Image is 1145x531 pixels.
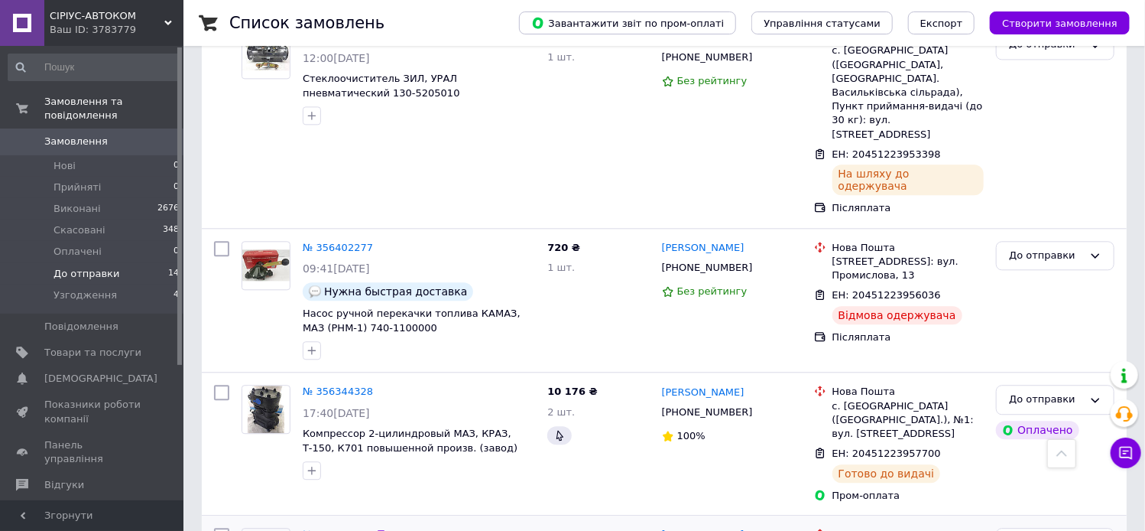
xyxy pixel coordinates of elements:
span: 1 шт. [547,51,575,63]
div: Ваш ID: 3783779 [50,23,183,37]
span: 100% [677,430,705,441]
span: Відгуки [44,478,84,492]
div: Оплачено [996,421,1079,439]
button: Створити замовлення [990,11,1130,34]
span: До отправки [54,267,119,281]
div: Готово до видачі [832,464,941,483]
span: 4 [174,288,179,302]
span: Скасовані [54,223,105,237]
span: Завантажити звіт по пром-оплаті [531,16,724,30]
span: Замовлення [44,135,108,148]
button: Управління статусами [751,11,893,34]
span: Нові [54,159,76,173]
img: :speech_balloon: [309,285,321,298]
span: Експорт [920,18,963,29]
div: На шляху до одержувача [832,165,984,195]
span: Узгодження [54,288,117,302]
img: Фото товару [242,39,290,70]
h1: Список замовлень [229,14,384,32]
a: [PERSON_NAME] [662,241,744,256]
a: № 356344328 [303,386,373,397]
a: [PERSON_NAME] [662,386,744,400]
span: 2676 [157,202,179,216]
span: [PHONE_NUMBER] [662,262,753,273]
button: Завантажити звіт по пром-оплаті [519,11,736,34]
span: Без рейтингу [677,75,748,86]
span: Виконані [54,202,101,216]
img: Фото товару [242,249,290,280]
a: Компрессор 2-цилиндровый МАЗ, КРАЗ, Т-150, К701 повышенной произв. (завод) [PHONE_NUMBER] [303,428,517,467]
span: [PHONE_NUMBER] [662,406,753,418]
span: 17:40[DATE] [303,407,370,419]
a: № 356402277 [303,242,373,253]
span: 720 ₴ [547,242,580,253]
span: Замовлення та повідомлення [44,95,183,122]
span: 0 [174,159,179,173]
div: Нова Пошта [832,241,984,255]
a: Насос ручной перекачки топлива КАМАЗ, МАЗ (РНМ-1) 740-1100000 [303,308,521,334]
span: 0 [174,181,179,194]
span: СІРІУС-АВТОКОМ [50,9,164,23]
span: Без рейтингу [677,285,748,297]
button: Експорт [908,11,975,34]
div: Відмова одержувача [832,306,962,324]
div: Нова Пошта [832,385,984,399]
div: Післяплата [832,331,984,344]
span: 348 [163,223,179,237]
span: Повідомлення [44,320,118,334]
div: с. [GEOGRAPHIC_DATA] ([GEOGRAPHIC_DATA], [GEOGRAPHIC_DATA]. Васильківська сільрада), Пункт прийма... [832,44,984,141]
button: Чат з покупцем [1111,438,1141,468]
span: 2 шт. [547,406,575,418]
span: 0 [174,245,179,259]
span: 12:00[DATE] [303,52,370,64]
input: Пошук [8,54,180,81]
span: Оплачені [54,245,102,259]
span: Прийняті [54,181,101,194]
a: Стеклоочиститель ЗИЛ, УРАЛ пневматический 130-5205010 [303,73,460,99]
a: Створити замовлення [975,17,1130,28]
span: Нужна быстрая доставка [324,285,467,298]
span: 09:41[DATE] [303,262,370,275]
span: Управління статусами [764,18,881,29]
a: Фото товару [242,30,290,79]
span: 14 [168,267,179,281]
img: Фото товару [248,386,284,433]
span: [DEMOGRAPHIC_DATA] [44,372,157,386]
span: Показники роботи компанії [44,398,141,425]
div: с. [GEOGRAPHIC_DATA] ([GEOGRAPHIC_DATA].), №1: вул. [STREET_ADDRESS] [832,399,984,441]
span: ЕН: 20451223957700 [832,448,941,459]
span: ЕН: 20451223956036 [832,289,941,301]
span: Товари та послуги [44,346,141,360]
span: Панель управління [44,438,141,466]
span: ЕН: 20451223953398 [832,148,941,160]
div: Післяплата [832,201,984,215]
span: 1 шт. [547,262,575,273]
a: Фото товару [242,241,290,290]
span: Створити замовлення [1002,18,1117,29]
div: До отправки [1009,392,1083,408]
span: [PHONE_NUMBER] [662,51,753,63]
div: Пром-оплата [832,489,984,503]
div: До отправки [1009,248,1083,264]
a: Фото товару [242,385,290,434]
div: [STREET_ADDRESS]: вул. Промислова, 13 [832,255,984,282]
span: 10 176 ₴ [547,386,597,397]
